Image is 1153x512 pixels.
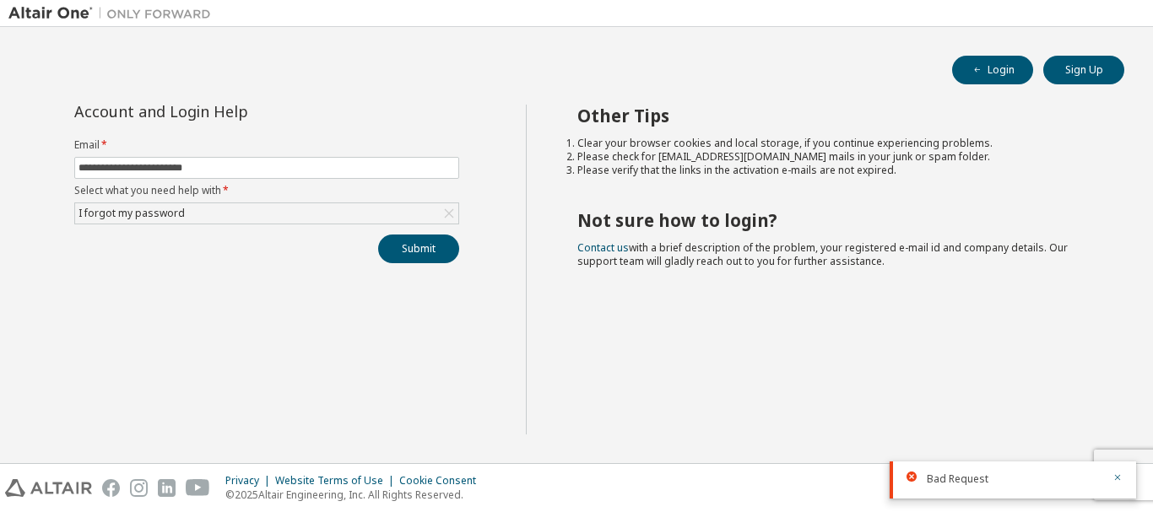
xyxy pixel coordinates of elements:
[275,474,399,488] div: Website Terms of Use
[952,56,1033,84] button: Login
[130,479,148,497] img: instagram.svg
[102,479,120,497] img: facebook.svg
[577,150,1095,164] li: Please check for [EMAIL_ADDRESS][DOMAIN_NAME] mails in your junk or spam folder.
[186,479,210,497] img: youtube.svg
[577,137,1095,150] li: Clear your browser cookies and local storage, if you continue experiencing problems.
[577,209,1095,231] h2: Not sure how to login?
[378,234,459,263] button: Submit
[74,184,459,197] label: Select what you need help with
[577,240,629,255] a: Contact us
[577,105,1095,127] h2: Other Tips
[399,474,486,488] div: Cookie Consent
[577,164,1095,177] li: Please verify that the links in the activation e-mails are not expired.
[158,479,176,497] img: linkedin.svg
[1043,56,1124,84] button: Sign Up
[225,474,275,488] div: Privacy
[8,5,219,22] img: Altair One
[927,472,988,486] span: Bad Request
[74,138,459,152] label: Email
[74,105,382,118] div: Account and Login Help
[577,240,1068,268] span: with a brief description of the problem, your registered e-mail id and company details. Our suppo...
[75,203,458,224] div: I forgot my password
[76,204,187,223] div: I forgot my password
[225,488,486,502] p: © 2025 Altair Engineering, Inc. All Rights Reserved.
[5,479,92,497] img: altair_logo.svg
